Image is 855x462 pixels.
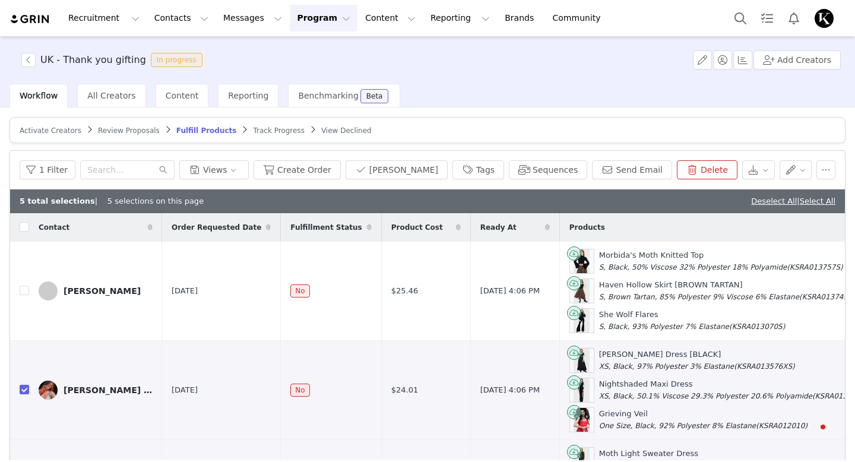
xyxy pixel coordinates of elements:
[176,126,237,135] span: Fulfill Products
[599,349,795,372] div: [PERSON_NAME] Dress [BLACK]
[20,91,58,100] span: Workflow
[9,14,51,25] img: grin logo
[40,53,146,67] h3: UK - Thank you gifting
[366,93,383,100] div: Beta
[179,160,249,179] button: Views
[751,197,797,205] a: Deselect All
[391,384,419,396] span: $24.01
[599,293,799,301] span: S, Brown Tartan, 85% Polyester 9% Viscose 6% Elastane
[254,160,341,179] button: Create Order
[216,5,289,31] button: Messages
[787,263,843,271] span: (KSRA013757S)
[228,91,268,100] span: Reporting
[734,362,795,371] span: (KSRA013576XS)
[358,5,423,31] button: Content
[599,422,756,430] span: One Size, Black, 92% Polyester 8% Elastane
[290,222,362,233] span: Fulfillment Status
[20,126,81,135] span: Activate Creators
[677,160,737,179] button: Delete
[147,5,216,31] button: Contacts
[391,285,419,297] span: $25.46
[753,50,841,69] button: Add Creators
[574,249,590,273] img: Product Image
[20,160,75,179] button: 1 Filter
[290,5,357,31] button: Program
[729,322,785,331] span: (KSRA013070S)
[172,285,198,297] span: [DATE]
[290,384,309,397] span: No
[166,91,199,100] span: Content
[87,91,135,100] span: All Creators
[599,263,787,271] span: S, Black, 50% Viscose 32% Polyester 18% Polyamide
[480,285,540,297] span: [DATE] 4:06 PM
[592,160,672,179] button: Send Email
[574,349,590,372] img: Product Image
[781,5,807,31] button: Notifications
[346,160,448,179] button: [PERSON_NAME]
[39,381,58,400] img: 8e0eec8a-1c8b-49d3-8834-e6f464cd7d79.jpg
[807,9,845,28] button: Profile
[253,126,304,135] span: Track Progress
[815,9,834,28] img: f458b524-a42d-4a57-88ec-510b047d501f.jpg
[20,197,95,205] b: 5 total selections
[800,197,835,205] a: Select All
[64,286,141,296] div: [PERSON_NAME]
[39,381,153,400] a: [PERSON_NAME] [PERSON_NAME]
[172,384,198,396] span: [DATE]
[452,160,504,179] button: Tags
[290,284,309,298] span: No
[21,53,207,67] span: [object Object]
[797,197,835,205] span: |
[64,385,153,395] div: [PERSON_NAME] [PERSON_NAME]
[498,5,544,31] a: Brands
[509,160,587,179] button: Sequences
[151,53,202,67] span: In progress
[797,422,825,450] iframe: Intercom live chat
[172,222,261,233] span: Order Requested Date
[574,279,590,303] img: Product Image
[756,422,807,430] span: (KSRA012010)
[599,309,786,332] div: She Wolf Flares
[80,160,175,179] input: Search...
[727,5,753,31] button: Search
[321,126,372,135] span: View Declined
[754,5,780,31] a: Tasks
[61,5,147,31] button: Recruitment
[298,91,358,100] span: Benchmarking
[599,322,729,331] span: S, Black, 93% Polyester 7% Elastane
[599,392,812,400] span: XS, Black, 50.1% Viscose 29.3% Polyester 20.6% Polyamide
[20,195,204,207] div: | 5 selections on this page
[39,281,153,300] a: [PERSON_NAME]
[574,378,590,402] img: Product Image
[391,222,443,233] span: Product Cost
[159,166,167,174] i: icon: search
[423,5,497,31] button: Reporting
[98,126,160,135] span: Review Proposals
[599,362,734,371] span: XS, Black, 97% Polyester 3% Elastane
[480,384,540,396] span: [DATE] 4:06 PM
[599,408,807,431] div: Grieving Veil
[480,222,517,233] span: Ready At
[574,309,590,333] img: Product Image
[546,5,613,31] a: Community
[39,222,69,233] span: Contact
[569,222,605,233] span: Products
[599,249,843,273] div: Morbida's Moth Knitted Top
[574,408,590,432] img: Product Image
